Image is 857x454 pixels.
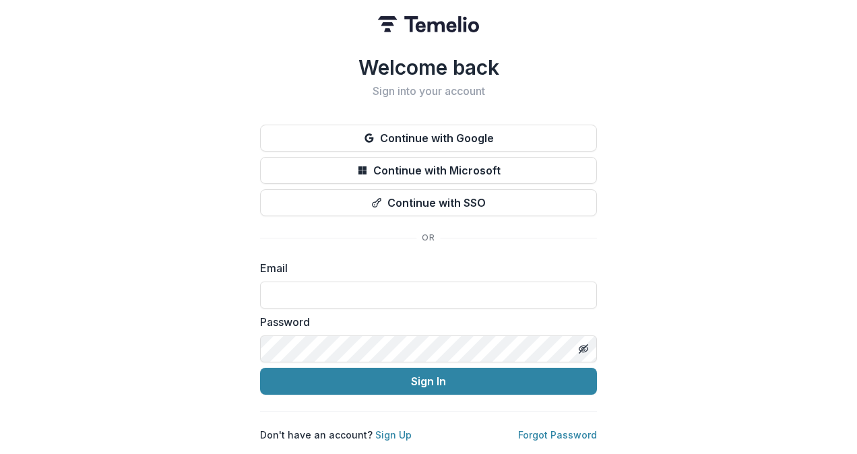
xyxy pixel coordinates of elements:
button: Toggle password visibility [573,338,594,360]
a: Sign Up [375,429,412,441]
a: Forgot Password [518,429,597,441]
img: Temelio [378,16,479,32]
h2: Sign into your account [260,85,597,98]
label: Email [260,260,589,276]
button: Continue with SSO [260,189,597,216]
button: Continue with Microsoft [260,157,597,184]
h1: Welcome back [260,55,597,79]
button: Sign In [260,368,597,395]
button: Continue with Google [260,125,597,152]
label: Password [260,314,589,330]
p: Don't have an account? [260,428,412,442]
